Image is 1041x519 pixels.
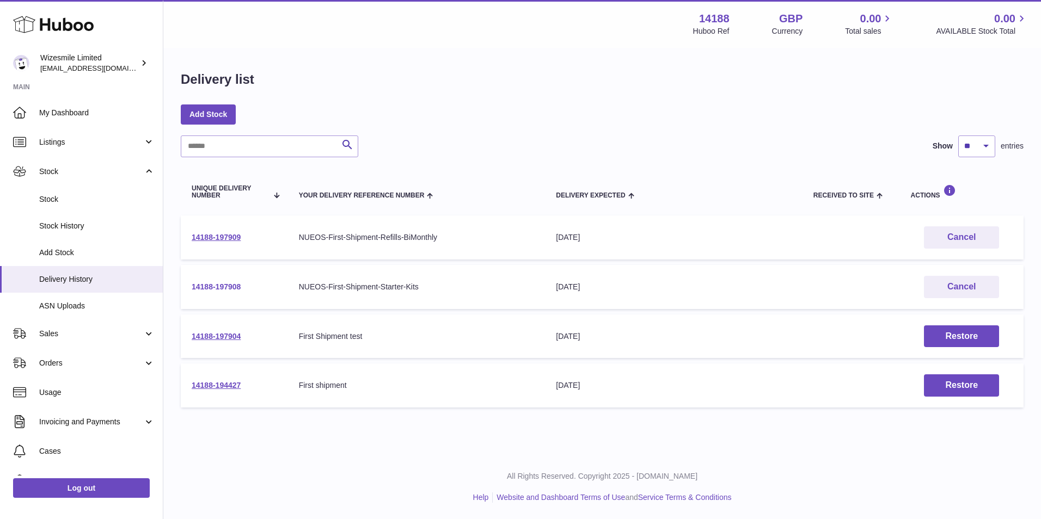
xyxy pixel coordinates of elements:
span: AVAILABLE Stock Total [936,26,1028,36]
div: [DATE] [556,331,792,342]
button: Cancel [924,276,999,298]
div: Currency [772,26,803,36]
a: Service Terms & Conditions [638,493,732,502]
a: Website and Dashboard Terms of Use [497,493,625,502]
div: Huboo Ref [693,26,730,36]
a: Add Stock [181,104,236,124]
span: ASN Uploads [39,301,155,311]
a: 0.00 AVAILABLE Stock Total [936,11,1028,36]
a: 14188-197904 [192,332,241,341]
span: 0.00 [994,11,1015,26]
span: Delivery Expected [556,192,625,199]
span: 0.00 [860,11,881,26]
span: Received to Site [813,192,874,199]
div: [DATE] [556,232,792,243]
button: Cancel [924,226,999,249]
a: 14188-194427 [192,381,241,390]
div: [DATE] [556,380,792,391]
p: All Rights Reserved. Copyright 2025 - [DOMAIN_NAME] [172,471,1032,481]
span: Invoicing and Payments [39,417,143,427]
span: entries [1001,141,1024,151]
span: Listings [39,137,143,147]
a: Log out [13,478,150,498]
a: 0.00 Total sales [845,11,893,36]
a: 14188-197908 [192,282,241,291]
li: and [493,492,731,503]
button: Restore [924,325,999,348]
div: Wizesmile Limited [40,53,138,73]
div: First shipment [299,380,535,391]
a: 14188-197909 [192,233,241,242]
span: Total sales [845,26,893,36]
img: internalAdmin-14188@internal.huboo.com [13,55,29,71]
strong: 14188 [699,11,730,26]
div: First Shipment test [299,331,535,342]
span: Add Stock [39,248,155,258]
span: Delivery History [39,274,155,285]
a: Help [473,493,489,502]
div: NUEOS-First-Shipment-Starter-Kits [299,282,535,292]
span: Stock [39,194,155,205]
label: Show [933,141,953,151]
span: Stock [39,166,143,177]
span: Cases [39,446,155,456]
span: My Dashboard [39,108,155,118]
span: Stock History [39,221,155,231]
span: Unique Delivery Number [192,185,267,199]
div: NUEOS-First-Shipment-Refills-BiMonthly [299,232,535,243]
span: Orders [39,358,143,368]
h1: Delivery list [181,71,254,88]
div: [DATE] [556,282,792,292]
strong: GBP [779,11,803,26]
button: Restore [924,374,999,397]
span: [EMAIL_ADDRESS][DOMAIN_NAME] [40,64,160,72]
div: Actions [911,184,1013,199]
span: Your Delivery Reference Number [299,192,425,199]
span: Usage [39,387,155,398]
span: Sales [39,329,143,339]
